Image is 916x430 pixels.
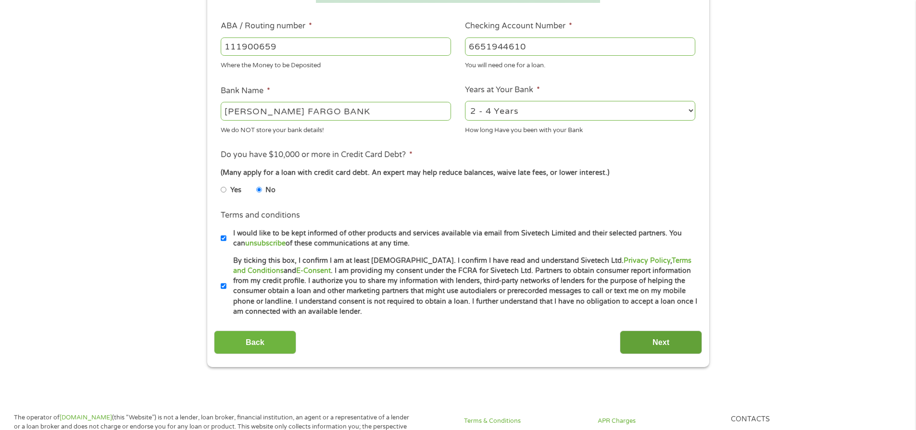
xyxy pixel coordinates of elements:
input: 345634636 [465,37,695,56]
a: Privacy Policy [624,257,670,265]
h4: Contacts [731,415,853,424]
label: By ticking this box, I confirm I am at least [DEMOGRAPHIC_DATA]. I confirm I have read and unders... [226,256,698,317]
div: (Many apply for a loan with credit card debt. An expert may help reduce balances, waive late fees... [221,168,695,178]
div: We do NOT store your bank details! [221,122,451,135]
label: No [265,185,276,196]
label: I would like to be kept informed of other products and services available via email from Sivetech... [226,228,698,249]
div: How long Have you been with your Bank [465,122,695,135]
label: Do you have $10,000 or more in Credit Card Debt? [221,150,413,160]
a: unsubscribe [245,239,286,247]
a: Terms & Conditions [464,417,586,426]
label: Years at Your Bank [465,85,540,95]
div: Where the Money to be Deposited [221,58,451,71]
div: You will need one for a loan. [465,58,695,71]
label: Terms and conditions [221,210,300,221]
input: Back [214,331,296,354]
label: ABA / Routing number [221,21,312,31]
a: APR Charges [598,417,720,426]
input: Next [620,331,702,354]
a: Terms and Conditions [233,257,691,275]
a: E-Consent [296,267,331,275]
input: 263177916 [221,37,451,56]
label: Bank Name [221,86,270,96]
a: [DOMAIN_NAME] [60,414,112,421]
label: Checking Account Number [465,21,572,31]
label: Yes [230,185,241,196]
